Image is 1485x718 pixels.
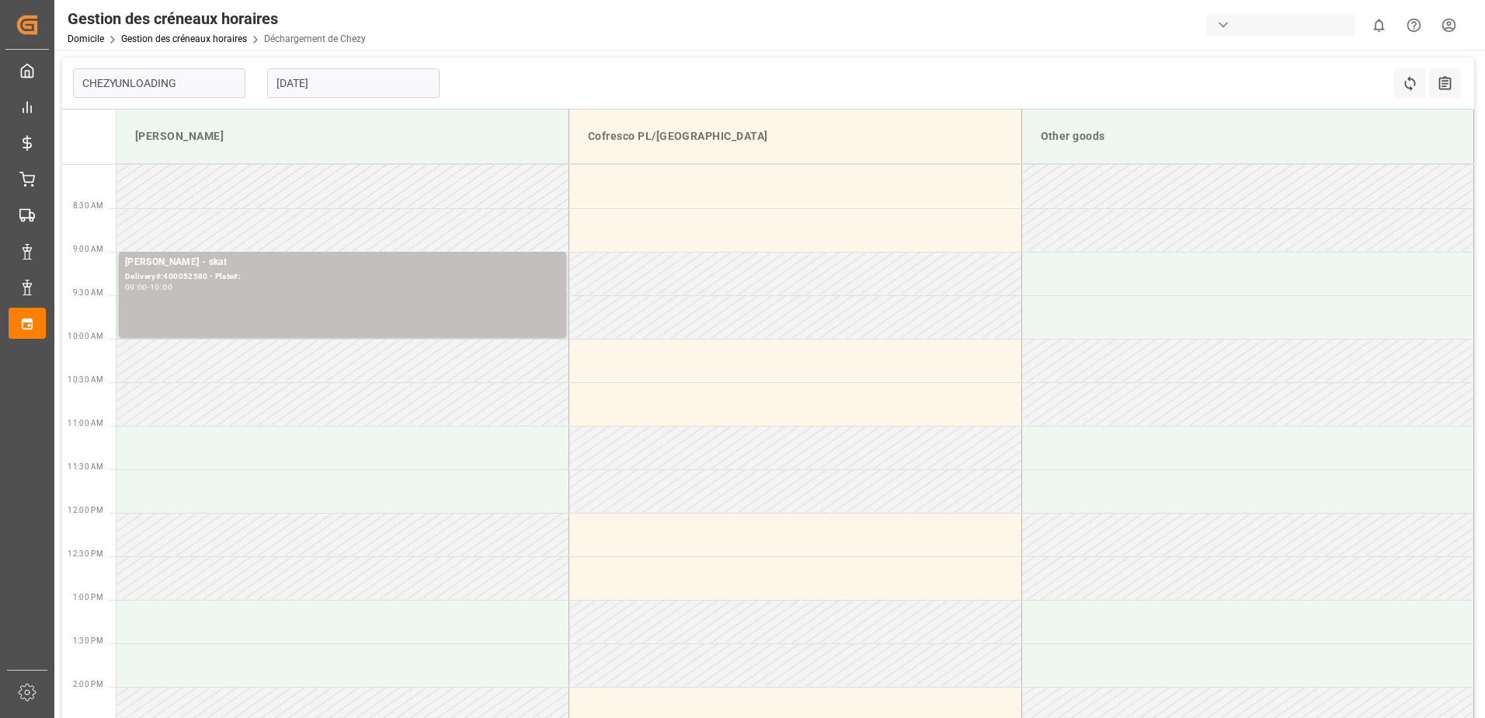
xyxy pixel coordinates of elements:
[73,68,245,98] input: Type à rechercher/sélectionner
[68,506,103,514] span: 12:00 PM
[150,284,172,291] div: 10:00
[125,270,560,284] div: Delivery#:400052580 - Plate#:
[68,332,103,340] span: 10:00 AM
[125,284,148,291] div: 09:00
[73,680,103,688] span: 2:00 PM
[1362,8,1396,43] button: Afficher 0 nouvelles notifications
[68,462,103,471] span: 11:30 AM
[68,549,103,558] span: 12:30 PM
[73,593,103,601] span: 1:00 PM
[73,245,103,253] span: 9:00 AM
[68,33,104,44] a: Domicile
[129,122,556,151] div: [PERSON_NAME]
[73,636,103,645] span: 1:30 PM
[1396,8,1431,43] button: Centre d’aide
[125,255,560,270] div: [PERSON_NAME] - skat
[267,68,440,98] input: JJ-MM-AAAA
[148,284,150,291] div: -
[1035,122,1462,151] div: Other goods
[582,122,1009,151] div: Cofresco PL/[GEOGRAPHIC_DATA]
[73,288,103,297] span: 9:30 AM
[73,201,103,210] span: 8:30 AM
[68,419,103,427] span: 11:00 AM
[68,7,366,30] div: Gestion des créneaux horaires
[121,33,247,44] a: Gestion des créneaux horaires
[68,375,103,384] span: 10:30 AM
